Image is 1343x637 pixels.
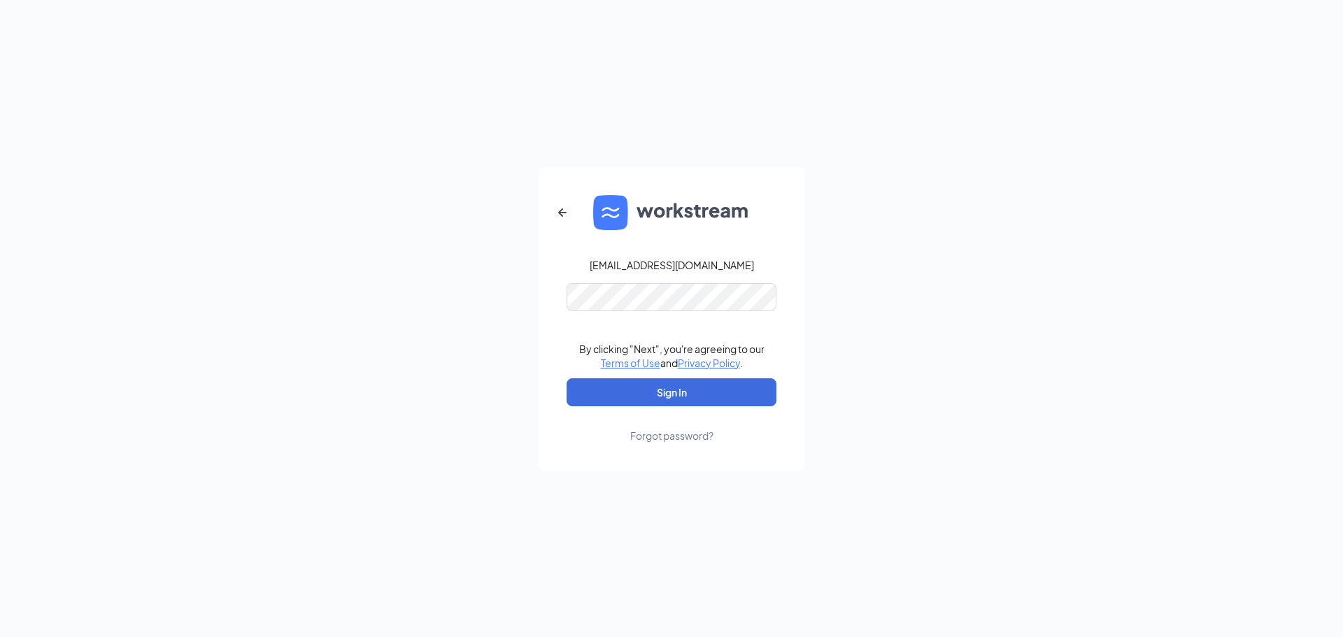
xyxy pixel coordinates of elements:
[630,429,713,443] div: Forgot password?
[567,378,776,406] button: Sign In
[554,204,571,221] svg: ArrowLeftNew
[601,357,660,369] a: Terms of Use
[546,196,579,229] button: ArrowLeftNew
[678,357,740,369] a: Privacy Policy
[590,258,754,272] div: [EMAIL_ADDRESS][DOMAIN_NAME]
[579,342,765,370] div: By clicking "Next", you're agreeing to our and .
[630,406,713,443] a: Forgot password?
[593,195,750,230] img: WS logo and Workstream text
